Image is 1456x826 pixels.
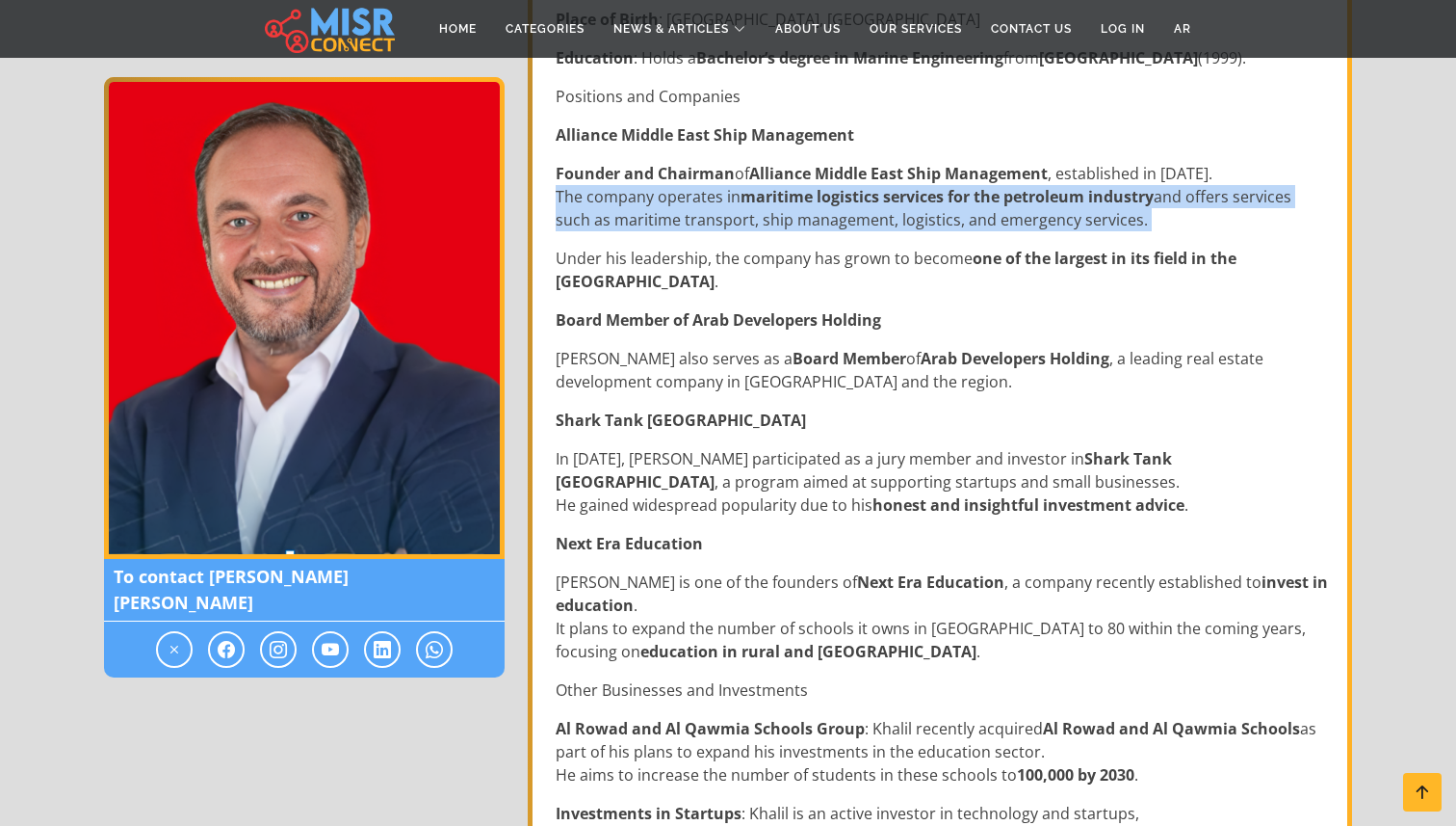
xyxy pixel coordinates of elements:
p: of , established in [DATE]. The company operates in and offers services such as maritime transpor... [556,162,1328,231]
strong: one of the largest in its field in the [GEOGRAPHIC_DATA] [556,248,1236,292]
span: To contact [PERSON_NAME] [PERSON_NAME] [104,559,505,622]
a: Categories [491,11,599,47]
strong: Arab Developers Holding [921,348,1109,369]
a: AR [1159,11,1206,47]
strong: Next Era Education [857,572,1004,593]
strong: Shark Tank [GEOGRAPHIC_DATA] [556,448,1172,493]
strong: Al Rowad and Al Qawmia Schools Group [556,718,865,739]
strong: maritime logistics services for the petroleum industry [741,186,1154,207]
strong: invest in education [556,572,1328,616]
strong: Board Member [793,348,906,369]
a: Contact Us [976,11,1086,47]
p: [PERSON_NAME] also serves as a of , a leading real estate development company in [GEOGRAPHIC_DATA... [556,347,1328,393]
a: Home [425,11,491,47]
img: main.misr_connect [265,5,394,53]
p: [PERSON_NAME] is one of the founders of , a company recently established to . It plans to expand ... [556,571,1328,663]
strong: Shark Tank [GEOGRAPHIC_DATA] [556,410,806,431]
p: Under his leadership, the company has grown to become . [556,247,1328,293]
span: News & Articles [613,20,729,38]
a: About Us [761,11,855,47]
img: Ahmed Tarek Khalil [104,77,505,559]
strong: 100,000 by 2030 [1017,764,1134,786]
strong: Investments in Startups [556,803,741,824]
strong: Al Rowad and Al Qawmia Schools [1043,718,1300,739]
strong: Alliance Middle East Ship Management [556,124,854,146]
p: In [DATE], [PERSON_NAME] participated as a jury member and investor in , a program aimed at suppo... [556,447,1328,517]
p: Other Businesses and Investments [556,679,1328,702]
p: : Khalil recently acquired as part of his plans to expand his investments in the education sector... [556,717,1328,786]
strong: Board Member of Arab Developers Holding [556,309,881,331]
a: News & Articles [599,11,761,47]
strong: honest and insightful investment advice [872,494,1184,516]
a: Our Services [855,11,976,47]
p: Positions and Companies [556,85,1328,108]
strong: Alliance Middle East Ship Management [749,163,1048,184]
strong: Next Era Education [556,533,703,554]
strong: education in rural and [GEOGRAPHIC_DATA] [640,641,976,662]
strong: Founder and Chairman [556,163,735,184]
a: Log in [1086,11,1159,47]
